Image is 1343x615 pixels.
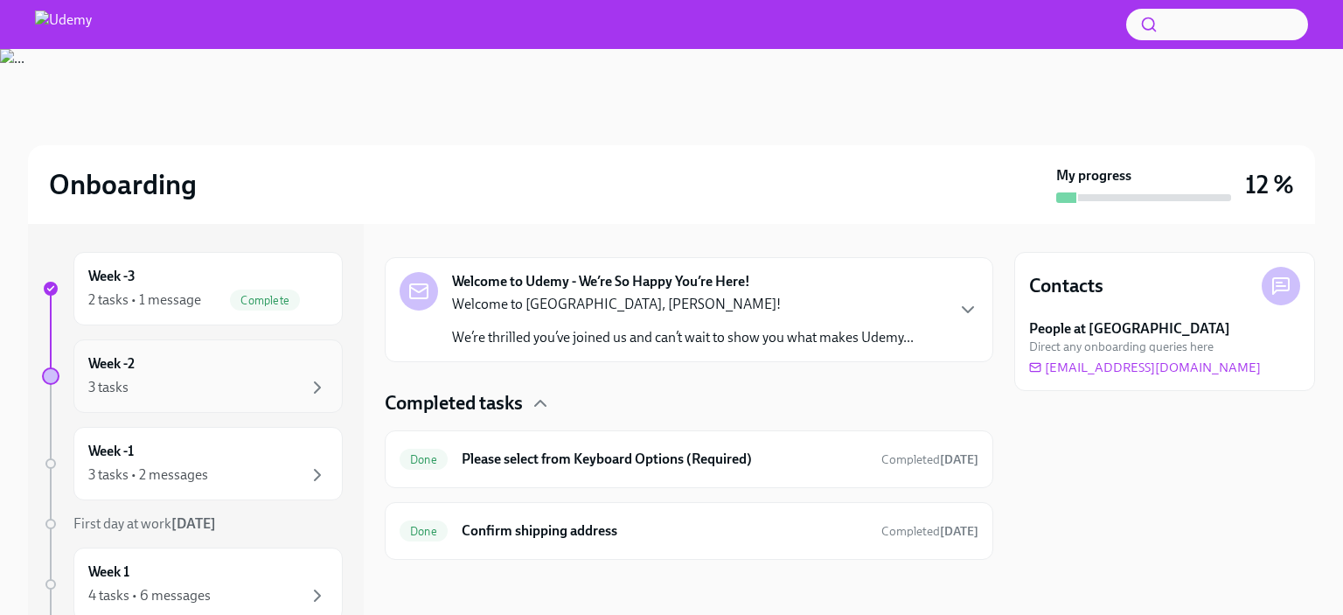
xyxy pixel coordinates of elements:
[462,521,867,541] h6: Confirm shipping address
[385,390,993,416] div: Completed tasks
[88,442,134,461] h6: Week -1
[940,524,978,539] strong: [DATE]
[42,514,343,534] a: First day at work[DATE]
[88,378,129,397] div: 3 tasks
[88,465,208,485] div: 3 tasks • 2 messages
[88,290,201,310] div: 2 tasks • 1 message
[88,563,129,582] h6: Week 1
[42,427,343,500] a: Week -13 tasks • 2 messages
[1245,169,1294,200] h3: 12 %
[452,295,914,314] p: Welcome to [GEOGRAPHIC_DATA], [PERSON_NAME]!
[171,515,216,532] strong: [DATE]
[35,10,92,38] img: Udemy
[400,525,448,538] span: Done
[1029,359,1261,376] a: [EMAIL_ADDRESS][DOMAIN_NAME]
[88,586,211,605] div: 4 tasks • 6 messages
[881,524,978,539] span: Completed
[385,390,523,416] h4: Completed tasks
[42,252,343,325] a: Week -32 tasks • 1 messageComplete
[881,523,978,540] span: August 18th, 2025 11:33
[88,354,135,374] h6: Week -2
[462,450,867,469] h6: Please select from Keyboard Options (Required)
[400,445,978,473] a: DonePlease select from Keyboard Options (Required)Completed[DATE]
[881,452,978,467] span: Completed
[940,452,978,467] strong: [DATE]
[881,451,978,468] span: August 20th, 2025 12:34
[230,294,300,307] span: Complete
[400,453,448,466] span: Done
[1056,166,1131,185] strong: My progress
[1029,339,1214,355] span: Direct any onboarding queries here
[49,167,197,202] h2: Onboarding
[1029,273,1103,299] h4: Contacts
[1029,319,1230,339] strong: People at [GEOGRAPHIC_DATA]
[452,272,750,291] strong: Welcome to Udemy - We’re So Happy You’re Here!
[452,328,914,347] p: We’re thrilled you’ve joined us and can’t wait to show you what makes Udemy...
[400,517,978,545] a: DoneConfirm shipping addressCompleted[DATE]
[88,267,136,286] h6: Week -3
[42,339,343,413] a: Week -23 tasks
[73,515,216,532] span: First day at work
